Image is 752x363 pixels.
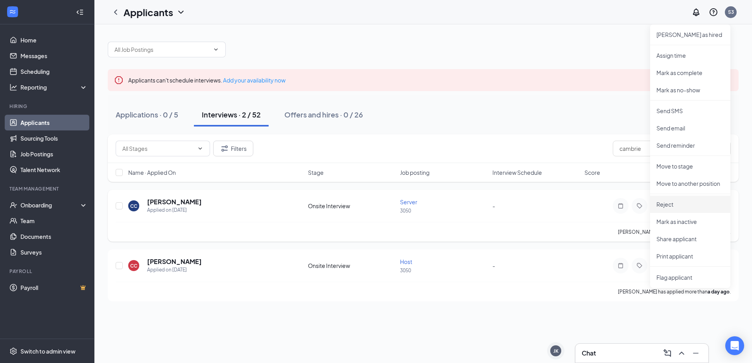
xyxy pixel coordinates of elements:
[661,347,674,359] button: ComposeMessage
[725,336,744,355] div: Open Intercom Messenger
[116,110,178,119] div: Applications · 0 / 5
[616,203,625,209] svg: Note
[616,262,625,269] svg: Note
[20,32,88,48] a: Home
[689,347,702,359] button: Minimize
[308,262,395,269] div: Onsite Interview
[111,7,120,17] svg: ChevronLeft
[114,75,123,85] svg: Error
[663,348,672,358] svg: ComposeMessage
[147,266,202,274] div: Applied on [DATE]
[213,141,253,156] button: Filter Filters
[20,64,88,79] a: Scheduling
[308,169,324,176] span: Stage
[9,347,17,355] svg: Settings
[9,185,86,192] div: Team Management
[728,9,734,15] div: S3
[20,162,88,178] a: Talent Network
[122,144,194,153] input: All Stages
[147,206,202,214] div: Applied on [DATE]
[677,348,686,358] svg: ChevronUp
[400,207,487,214] p: 3050
[147,198,202,206] h5: [PERSON_NAME]
[492,202,495,209] span: -
[400,267,487,274] p: 3050
[9,8,17,16] svg: WorkstreamLogo
[613,141,731,156] input: Search in interviews
[123,5,173,19] h1: Applicants
[202,110,261,119] div: Interviews · 2 / 52
[20,280,88,295] a: PayrollCrown
[709,7,718,17] svg: QuestionInfo
[213,46,219,53] svg: ChevronDown
[492,262,495,269] span: -
[220,144,229,153] svg: Filter
[128,169,176,176] span: Name · Applied On
[9,268,86,275] div: Payroll
[223,77,286,84] a: Add your availability now
[76,8,84,16] svg: Collapse
[492,169,542,176] span: Interview Schedule
[308,202,395,210] div: Onsite Interview
[20,146,88,162] a: Job Postings
[20,83,88,91] div: Reporting
[553,348,558,354] div: JK
[618,229,731,235] p: [PERSON_NAME] has applied more than .
[130,203,137,209] div: CC
[400,169,429,176] span: Job posting
[656,200,724,208] p: Reject
[691,7,701,17] svg: Notifications
[635,262,644,269] svg: Tag
[618,288,731,295] p: [PERSON_NAME] has applied more than .
[400,198,417,205] span: Server
[20,201,81,209] div: Onboarding
[128,77,286,84] span: Applicants can't schedule interviews.
[20,244,88,260] a: Surveys
[9,103,86,110] div: Hiring
[675,347,688,359] button: ChevronUp
[130,262,137,269] div: CC
[691,348,700,358] svg: Minimize
[20,347,76,355] div: Switch to admin view
[284,110,363,119] div: Offers and hires · 0 / 26
[20,213,88,229] a: Team
[197,145,203,152] svg: ChevronDown
[708,289,730,295] b: a day ago
[147,257,202,266] h5: [PERSON_NAME]
[176,7,186,17] svg: ChevronDown
[20,229,88,244] a: Documents
[582,349,596,357] h3: Chat
[635,203,644,209] svg: Tag
[20,115,88,130] a: Applicants
[114,45,210,54] input: All Job Postings
[9,201,17,209] svg: UserCheck
[400,258,412,265] span: Host
[20,48,88,64] a: Messages
[584,169,600,176] span: Score
[20,130,88,146] a: Sourcing Tools
[9,83,17,91] svg: Analysis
